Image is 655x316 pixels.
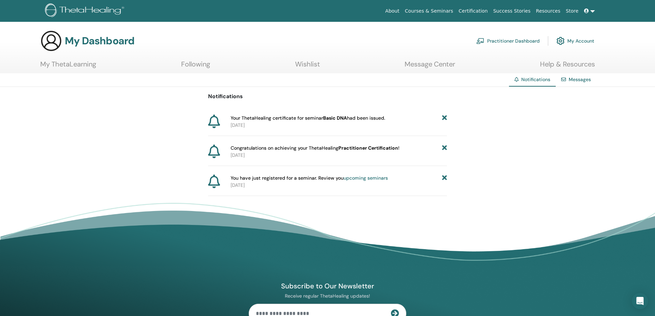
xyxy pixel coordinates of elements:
p: Notifications [208,92,447,101]
a: My Account [556,33,594,48]
img: logo.png [45,3,127,19]
b: Practitioner Certification [338,145,398,151]
a: upcoming seminars [344,175,388,181]
a: Following [181,60,210,73]
a: Messages [569,76,591,82]
span: Notifications [521,76,550,82]
a: Practitioner Dashboard [476,33,540,48]
a: My ThetaLearning [40,60,96,73]
h4: Subscribe to Our Newsletter [249,282,406,290]
img: cog.svg [556,35,565,47]
img: generic-user-icon.jpg [40,30,62,52]
a: Help & Resources [540,60,595,73]
a: Certification [456,5,490,17]
img: chalkboard-teacher.svg [476,38,484,44]
p: [DATE] [231,152,447,159]
a: Success Stories [491,5,533,17]
span: You have just registered for a seminar. Review you [231,175,388,182]
a: Resources [533,5,563,17]
p: [DATE] [231,122,447,129]
a: Message Center [405,60,455,73]
div: Open Intercom Messenger [632,293,648,309]
b: Basic DNA [323,115,347,121]
span: Congratulations on achieving your ThetaHealing ! [231,145,399,152]
a: Wishlist [295,60,320,73]
h3: My Dashboard [65,35,134,47]
a: Store [563,5,581,17]
a: About [382,5,402,17]
a: Courses & Seminars [402,5,456,17]
span: Your ThetaHealing certificate for seminar had been issued. [231,115,385,122]
p: Receive regular ThetaHealing updates! [249,293,406,299]
p: [DATE] [231,182,447,189]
